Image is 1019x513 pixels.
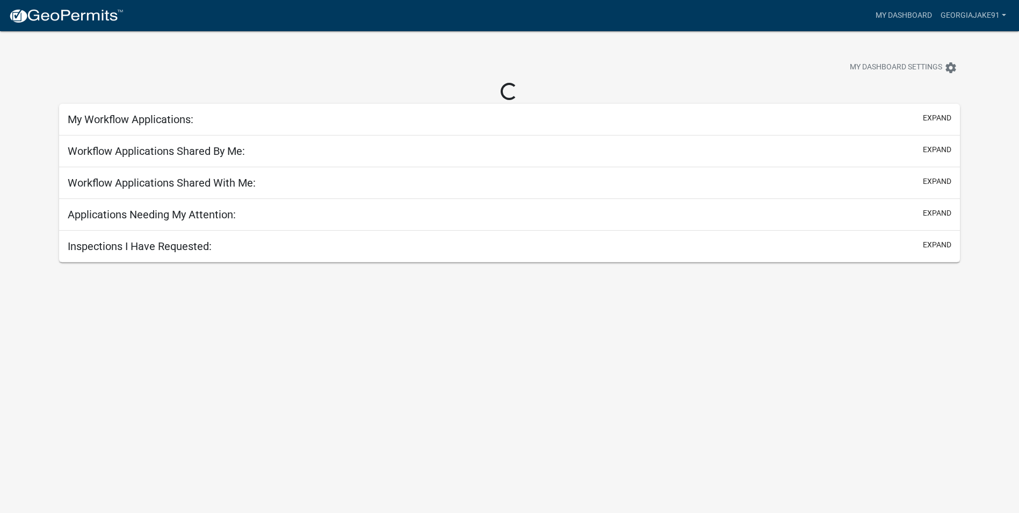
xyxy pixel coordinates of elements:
button: expand [923,144,951,155]
i: settings [944,61,957,74]
button: expand [923,239,951,251]
h5: Inspections I Have Requested: [68,240,212,253]
button: expand [923,112,951,124]
a: georgiajake91 [936,5,1010,26]
button: My Dashboard Settingssettings [841,57,966,78]
h5: Applications Needing My Attention: [68,208,236,221]
a: My Dashboard [871,5,936,26]
span: My Dashboard Settings [850,61,942,74]
h5: Workflow Applications Shared With Me: [68,176,256,189]
h5: My Workflow Applications: [68,113,193,126]
button: expand [923,208,951,219]
h5: Workflow Applications Shared By Me: [68,145,245,158]
button: expand [923,176,951,187]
